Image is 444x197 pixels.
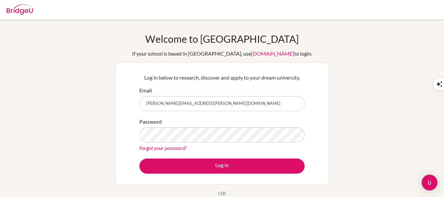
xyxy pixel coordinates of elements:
h1: Welcome to [GEOGRAPHIC_DATA] [145,33,299,45]
label: Password [139,118,162,126]
img: Bridge-U [7,4,33,15]
div: Open Intercom Messenger [422,175,437,190]
a: [DOMAIN_NAME] [251,50,294,57]
p: Log in below to research, discover and apply to your dream university. [139,74,305,82]
button: Log in [139,159,305,174]
div: If your school is based in [GEOGRAPHIC_DATA], use to login. [132,50,312,58]
label: Email [139,86,152,94]
a: Forgot your password? [139,145,187,151]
